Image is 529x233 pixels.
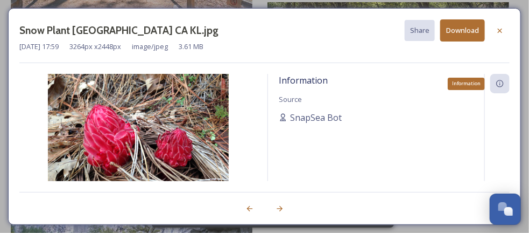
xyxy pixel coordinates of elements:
[405,20,435,41] button: Share
[490,194,521,225] button: Open Chat
[279,74,328,86] span: Information
[448,78,485,90] div: Information
[19,42,59,52] span: [DATE] 17:59
[440,19,485,42] button: Download
[132,42,168,52] span: image/jpeg
[279,94,302,104] span: Source
[69,42,121,52] span: 3264 px x 2448 px
[19,23,218,38] h3: Snow Plant [GEOGRAPHIC_DATA] CA KL.jpg
[179,42,203,52] span: 3.61 MB
[19,74,257,210] img: 1Au86noDw-wJhsWm--PUaUWU5oaWrzY-i.jpg
[290,111,342,124] span: SnapSea Bot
